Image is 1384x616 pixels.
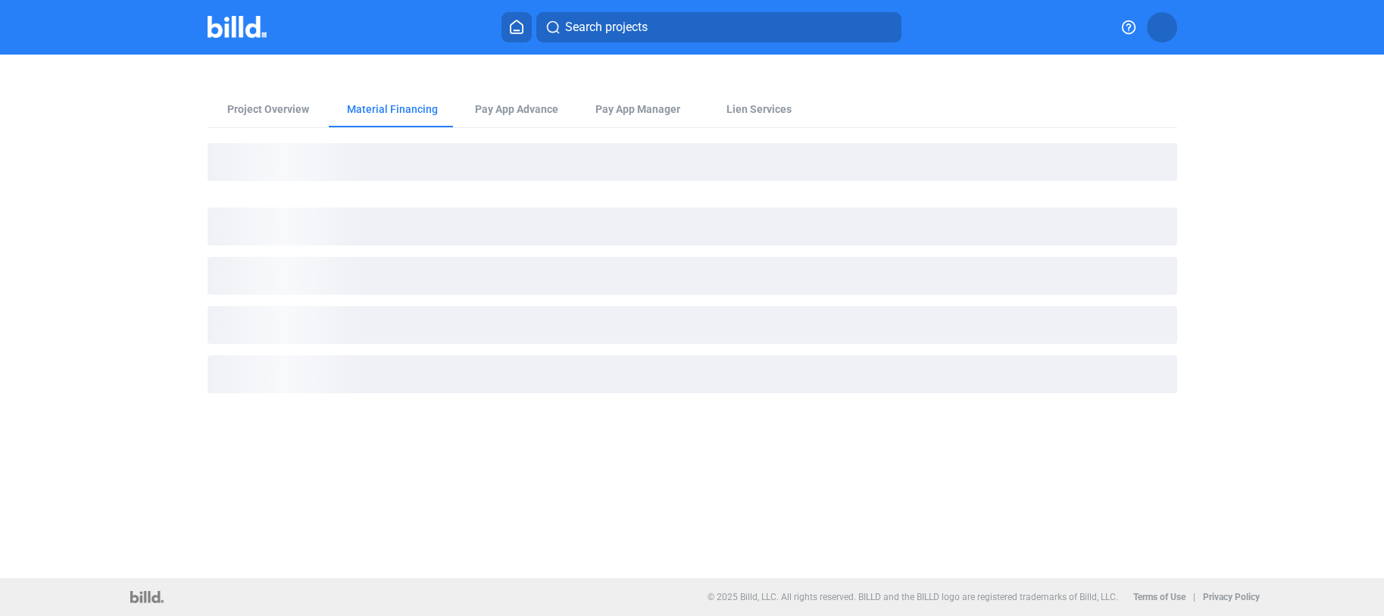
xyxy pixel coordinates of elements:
img: logo [130,591,163,603]
img: Billd Company Logo [208,16,267,38]
div: loading [208,208,1177,245]
span: Pay App Manager [595,102,680,117]
div: loading [208,143,1177,181]
b: Terms of Use [1133,592,1186,602]
div: Lien Services [726,102,792,117]
div: Material Financing [347,102,438,117]
div: loading [208,306,1177,344]
b: Privacy Policy [1203,592,1260,602]
p: © 2025 Billd, LLC. All rights reserved. BILLD and the BILLD logo are registered trademarks of Bil... [708,592,1118,602]
div: loading [208,257,1177,295]
p: | [1193,592,1195,602]
span: Search projects [565,18,648,36]
div: loading [208,355,1177,393]
div: Pay App Advance [475,102,558,117]
button: Search projects [536,12,901,42]
div: Project Overview [227,102,309,117]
